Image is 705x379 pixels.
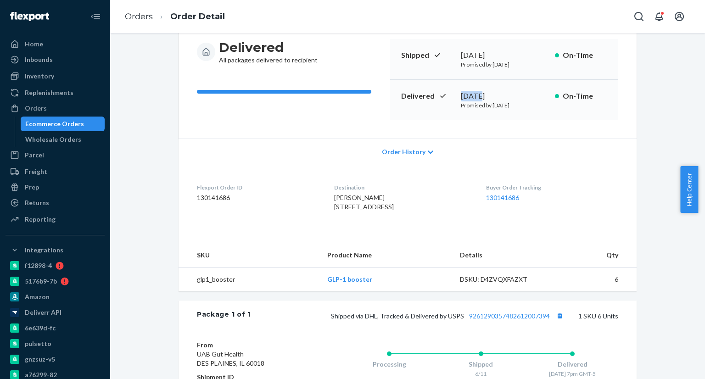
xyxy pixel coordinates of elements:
span: Order History [382,147,425,156]
a: GLP-1 booster [327,275,372,283]
a: Ecommerce Orders [21,117,105,131]
th: SKU [179,243,320,268]
a: Wholesale Orders [21,132,105,147]
div: Wholesale Orders [25,135,81,144]
a: pulsetto [6,336,105,351]
div: 5176b9-7b [25,277,57,286]
p: On-Time [563,91,607,101]
div: [DATE] 7pm GMT-5 [526,370,618,378]
div: DSKU: D4ZVQXFAZXT [460,275,546,284]
p: On-Time [563,50,607,61]
th: Product Name [320,243,452,268]
button: Open Search Box [630,7,648,26]
a: Reporting [6,212,105,227]
td: 6 [553,268,637,292]
div: Shipped [435,360,527,369]
span: Shipped via DHL, Tracked & Delivered by USPS [331,312,565,320]
a: Deliverr API [6,305,105,320]
div: pulsetto [25,339,51,348]
button: Help Center [680,166,698,213]
button: Open notifications [650,7,668,26]
a: Returns [6,195,105,210]
div: Inbounds [25,55,53,64]
a: Inbounds [6,52,105,67]
dt: From [197,340,307,350]
dt: Flexport Order ID [197,184,319,191]
div: Integrations [25,245,63,255]
a: gnzsuz-v5 [6,352,105,367]
td: glp1_booster [179,268,320,292]
a: Orders [125,11,153,22]
ol: breadcrumbs [117,3,232,30]
a: Inventory [6,69,105,84]
a: 9261290357482612007394 [469,312,550,320]
div: All packages delivered to recipient [219,39,318,65]
div: f12898-4 [25,261,52,270]
div: Replenishments [25,88,73,97]
div: Parcel [25,150,44,160]
p: Delivered [401,91,453,101]
a: f12898-4 [6,258,105,273]
div: Ecommerce Orders [25,119,84,128]
a: Replenishments [6,85,105,100]
a: Parcel [6,148,105,162]
button: Integrations [6,243,105,257]
div: gnzsuz-v5 [25,355,55,364]
div: Package 1 of 1 [197,310,251,322]
a: 6e639d-fc [6,321,105,335]
a: Freight [6,164,105,179]
th: Details [453,243,554,268]
div: 6e639d-fc [25,323,56,333]
a: Home [6,37,105,51]
div: [DATE] [461,50,548,61]
a: 5176b9-7b [6,274,105,289]
button: Copy tracking number [554,310,565,322]
div: [DATE] [461,91,548,101]
span: UAB Gut Health DES PLAINES, IL 60018 [197,350,264,367]
div: 6/11 [435,370,527,378]
img: Flexport logo [10,12,49,21]
div: Home [25,39,43,49]
button: Open account menu [670,7,688,26]
h3: Delivered [219,39,318,56]
div: Prep [25,183,39,192]
dt: Buyer Order Tracking [486,184,618,191]
div: Freight [25,167,47,176]
div: 1 SKU 6 Units [251,310,618,322]
a: Order Detail [170,11,225,22]
a: 130141686 [486,194,519,201]
a: Amazon [6,290,105,304]
dd: 130141686 [197,193,319,202]
button: Close Navigation [86,7,105,26]
div: Returns [25,198,49,207]
dt: Destination [334,184,471,191]
div: Orders [25,104,47,113]
div: Amazon [25,292,50,301]
div: Delivered [526,360,618,369]
a: Prep [6,180,105,195]
p: Promised by [DATE] [461,101,548,109]
p: Promised by [DATE] [461,61,548,68]
p: Shipped [401,50,453,61]
a: Orders [6,101,105,116]
div: Processing [343,360,435,369]
div: Deliverr API [25,308,62,317]
div: Reporting [25,215,56,224]
div: Inventory [25,72,54,81]
span: [PERSON_NAME] [STREET_ADDRESS] [334,194,394,211]
th: Qty [553,243,637,268]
